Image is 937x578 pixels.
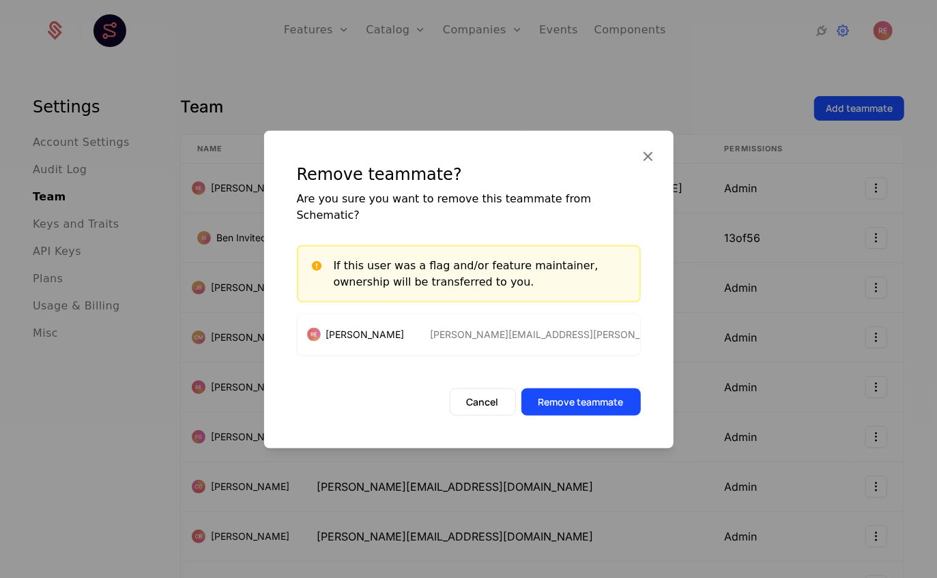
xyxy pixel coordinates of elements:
img: Ryan Echternacht [307,328,321,341]
button: Remove teammate [521,389,641,416]
span: [PERSON_NAME] [326,328,405,341]
div: If this user was a flag and/or feature maintainer, ownership will be transferred to you. [334,258,629,290]
div: Remove teammate? [297,164,641,185]
div: Are you sure you want to remove this teammate from Schematic? [297,191,641,224]
button: Cancel [450,389,516,416]
div: [PERSON_NAME][EMAIL_ADDRESS][PERSON_NAME][DOMAIN_NAME] [431,328,752,341]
